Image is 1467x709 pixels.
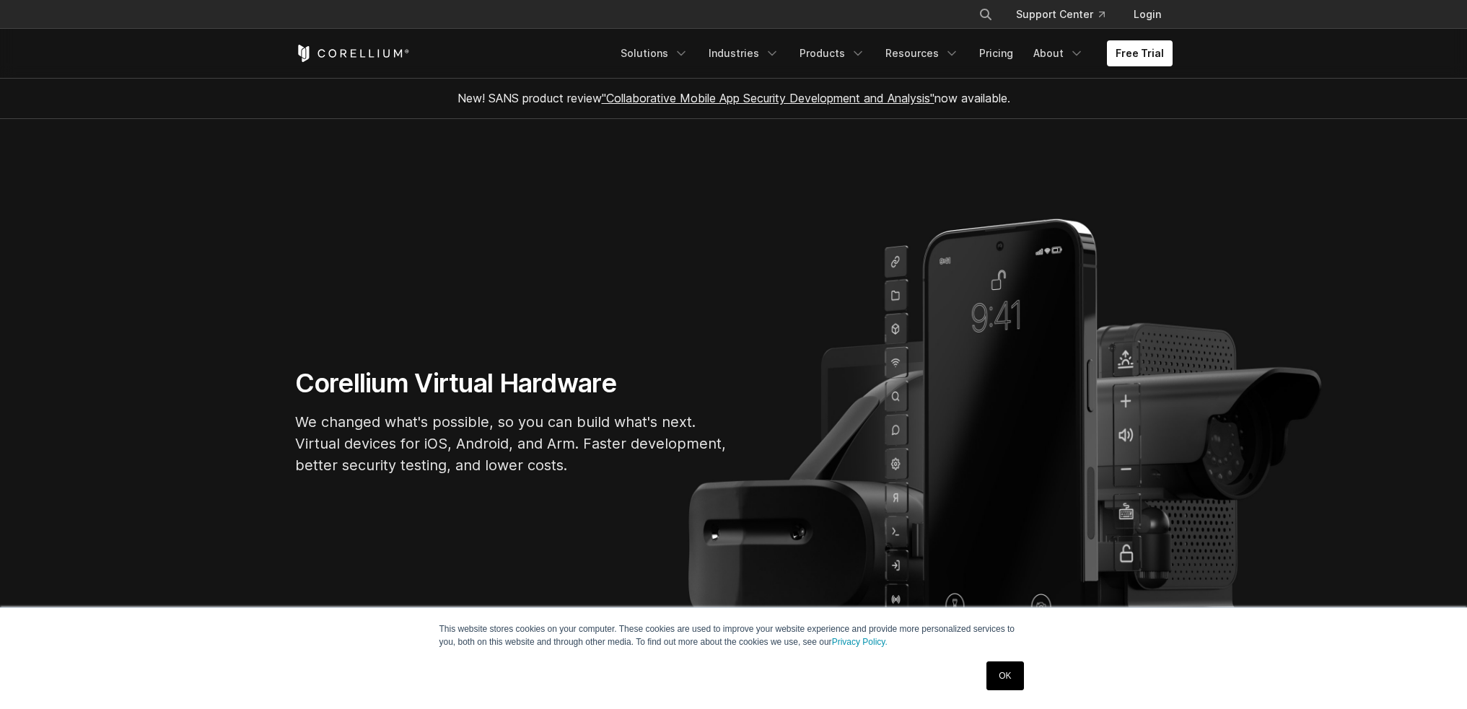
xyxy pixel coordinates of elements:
p: This website stores cookies on your computer. These cookies are used to improve your website expe... [439,622,1028,648]
button: Search [973,1,999,27]
a: Corellium Home [295,45,410,62]
a: Products [791,40,874,66]
div: Navigation Menu [961,1,1173,27]
div: Navigation Menu [612,40,1173,66]
a: Pricing [971,40,1022,66]
a: Support Center [1004,1,1116,27]
a: "Collaborative Mobile App Security Development and Analysis" [602,91,934,105]
a: About [1025,40,1092,66]
h1: Corellium Virtual Hardware [295,367,728,400]
a: Resources [877,40,968,66]
a: Login [1122,1,1173,27]
p: We changed what's possible, so you can build what's next. Virtual devices for iOS, Android, and A... [295,411,728,476]
a: Solutions [612,40,697,66]
a: Privacy Policy. [832,637,888,647]
span: New! SANS product review now available. [457,91,1010,105]
a: OK [986,661,1023,690]
a: Industries [700,40,788,66]
a: Free Trial [1107,40,1173,66]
